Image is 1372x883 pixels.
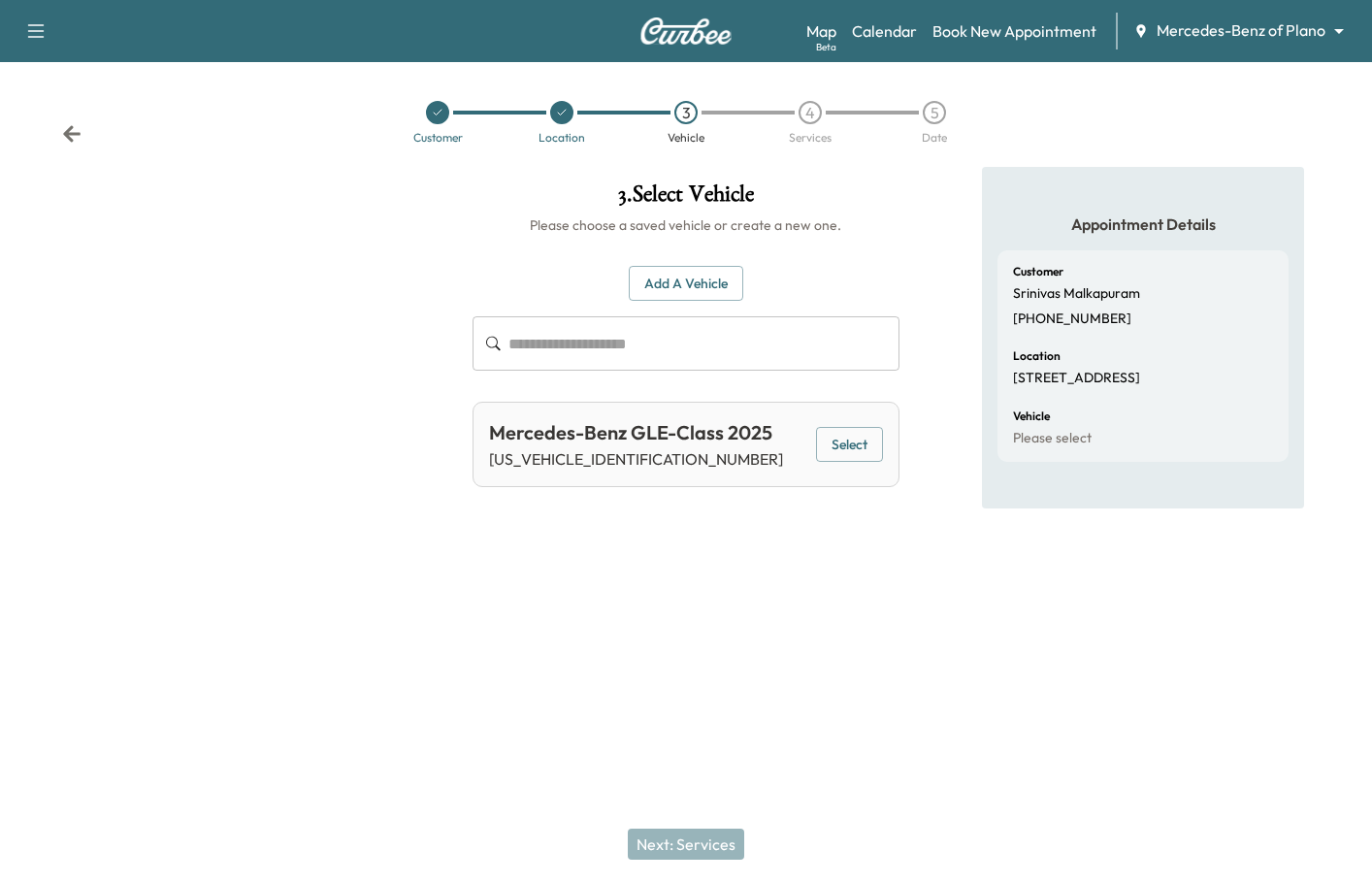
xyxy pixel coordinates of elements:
div: Customer [413,132,463,144]
div: Vehicle [668,132,704,144]
div: 5 [923,101,946,124]
p: [US_VEHICLE_IDENTIFICATION_NUMBER] [489,447,783,471]
div: 4 [799,101,822,124]
div: Beta [816,40,836,54]
h1: 3 . Select Vehicle [473,182,898,215]
p: Please select [1013,430,1092,447]
p: Srinivas Malkapuram [1013,285,1140,303]
span: Mercedes-Benz of Plano [1157,19,1325,42]
div: Date [922,132,947,144]
h6: Vehicle [1013,410,1050,422]
h6: Location [1013,350,1061,362]
div: Services [789,132,832,144]
p: [PHONE_NUMBER] [1013,311,1131,328]
h6: Please choose a saved vehicle or create a new one. [473,215,898,235]
h5: Appointment Details [997,213,1289,235]
h6: Customer [1013,266,1063,278]
button: Add a Vehicle [629,266,743,302]
a: MapBeta [806,19,836,43]
div: 3 [674,101,698,124]
a: Calendar [852,19,917,43]
p: [STREET_ADDRESS] [1013,370,1140,387]
div: Location [539,132,585,144]
div: Mercedes-Benz GLE-Class 2025 [489,418,783,447]
a: Book New Appointment [932,19,1096,43]
img: Curbee Logo [639,17,733,45]
div: Back [62,124,82,144]
button: Select [816,427,883,463]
